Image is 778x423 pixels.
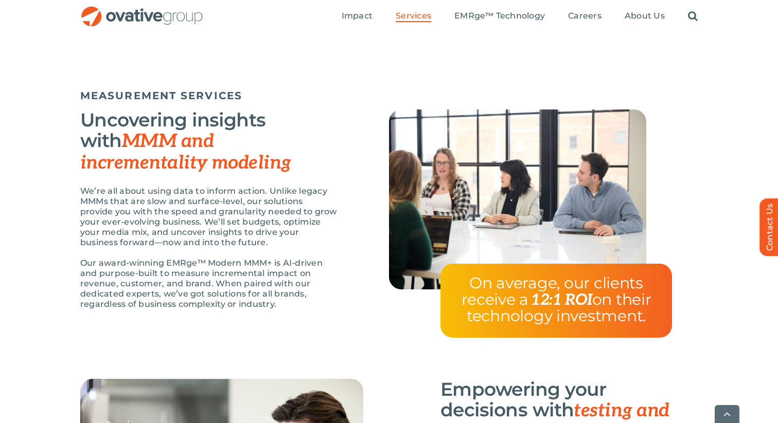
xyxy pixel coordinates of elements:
span: Services [396,11,431,21]
img: Measurement – MMM and Incrementality Modeling [389,109,646,289]
span: On average, our clients receive a [462,273,643,309]
span: About Us [625,11,665,21]
a: Services [396,11,431,22]
span: Careers [568,11,602,21]
a: OG_Full_horizontal_RGB [80,5,204,15]
a: Impact [342,11,373,22]
a: Search [688,11,698,22]
span: Impact [342,11,373,21]
span: MMM and incrementality modeling [80,130,291,174]
a: EMRge™ Technology [454,11,545,22]
h3: Uncovering insights with [80,109,338,173]
span: EMRge™ Technology [454,11,545,21]
span: on their technology investment. [467,290,651,325]
p: Our award-winning EMRge™ Modern MMM+ is AI-driven and purpose-built to measure incremental impact... [80,258,338,309]
a: Careers [568,11,602,22]
h5: MEASUREMENT SERVICES [80,89,698,102]
p: We’re all about using data to inform action. Unlike legacy MMMs that are slow and surface-level, ... [80,186,338,248]
span: 12:1 ROI [531,291,592,309]
a: About Us [625,11,665,22]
